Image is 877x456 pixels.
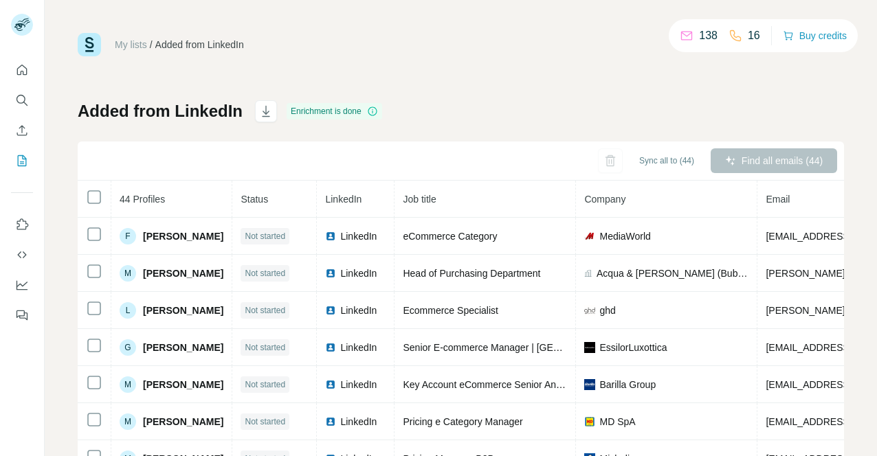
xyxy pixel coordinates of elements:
[241,194,268,205] span: Status
[325,305,336,316] img: LinkedIn logo
[403,268,540,279] span: Head of Purchasing Department
[584,416,595,427] img: company-logo
[120,194,165,205] span: 44 Profiles
[325,342,336,353] img: LinkedIn logo
[584,194,625,205] span: Company
[11,212,33,237] button: Use Surfe on LinkedIn
[143,415,223,429] span: [PERSON_NAME]
[245,378,285,391] span: Not started
[639,155,694,167] span: Sync all to (44)
[599,229,650,243] span: MediaWorld
[143,378,223,391] span: [PERSON_NAME]
[599,341,667,354] span: EssilorLuxottica
[78,100,243,122] h1: Added from LinkedIn
[120,265,136,282] div: M
[599,304,615,317] span: ghd
[325,231,336,242] img: LinkedIn logo
[403,231,497,242] span: eCommerce Category
[340,304,377,317] span: LinkedIn
[584,342,595,353] img: company-logo
[11,242,33,267] button: Use Surfe API
[245,267,285,280] span: Not started
[155,38,244,52] div: Added from LinkedIn
[245,304,285,317] span: Not started
[325,268,336,279] img: LinkedIn logo
[699,27,718,44] p: 138
[340,378,377,391] span: LinkedIn
[245,341,285,354] span: Not started
[11,58,33,82] button: Quick start
[403,342,636,353] span: Senior E-commerce Manager | [GEOGRAPHIC_DATA]
[143,229,223,243] span: [PERSON_NAME]
[403,194,436,205] span: Job title
[245,230,285,242] span: Not started
[11,273,33,297] button: Dashboard
[584,379,595,390] img: company-logo
[11,303,33,328] button: Feedback
[143,266,223,280] span: [PERSON_NAME]
[245,415,285,428] span: Not started
[403,416,522,427] span: Pricing e Category Manager
[120,302,136,319] div: L
[403,305,498,316] span: Ecommerce Specialist
[599,378,656,391] span: Barilla Group
[11,88,33,113] button: Search
[584,231,595,242] img: company-logo
[11,148,33,173] button: My lists
[340,341,377,354] span: LinkedIn
[325,416,336,427] img: LinkedIn logo
[766,194,790,205] span: Email
[120,339,136,356] div: G
[120,228,136,244] div: F
[120,376,136,393] div: M
[11,118,33,143] button: Enrich CSV
[783,26,847,45] button: Buy credits
[115,39,147,50] a: My lists
[143,341,223,354] span: [PERSON_NAME]
[584,305,595,316] img: company-logo
[325,194,362,205] span: LinkedIn
[150,38,153,52] li: /
[597,266,748,280] span: Acqua & [PERSON_NAME] (Bubbles BidCo Spa)
[599,415,635,429] span: MD SpA
[143,304,223,317] span: [PERSON_NAME]
[78,33,101,56] img: Surfe Logo
[748,27,760,44] p: 16
[340,229,377,243] span: LinkedIn
[340,266,377,280] span: LinkedIn
[287,103,382,119] div: Enrichment is done
[325,379,336,390] img: LinkedIn logo
[120,413,136,430] div: M
[630,150,704,171] button: Sync all to (44)
[340,415,377,429] span: LinkedIn
[403,379,575,390] span: Key Account eCommerce Senior Analyst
